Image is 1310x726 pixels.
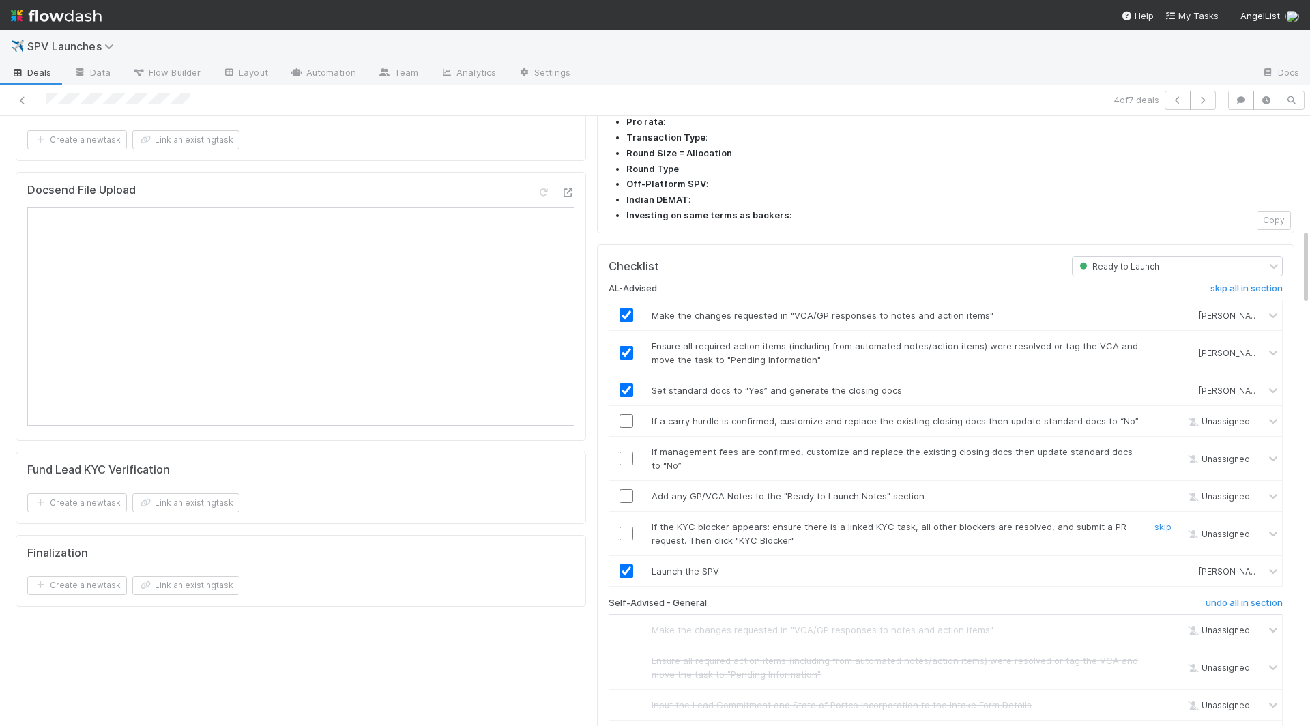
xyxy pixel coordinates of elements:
[11,40,25,52] span: ✈️
[1199,386,1266,396] span: [PERSON_NAME]
[1285,10,1299,23] img: avatar_aa70801e-8de5-4477-ab9d-eb7c67de69c1.png
[212,63,279,85] a: Layout
[626,162,1283,176] li: :
[11,66,52,79] span: Deals
[1077,261,1159,272] span: Ready to Launch
[626,115,1283,129] li: :
[121,63,212,85] a: Flow Builder
[27,547,88,560] h5: Finalization
[1199,566,1266,577] span: [PERSON_NAME]
[429,63,507,85] a: Analytics
[1185,624,1250,635] span: Unassigned
[1185,529,1250,539] span: Unassigned
[609,283,657,294] h6: AL-Advised
[132,493,239,512] button: Link an existingtask
[1257,211,1291,230] button: Copy
[27,184,136,197] h5: Docsend File Upload
[132,66,201,79] span: Flow Builder
[626,147,732,158] strong: Round Size = Allocation
[626,131,1283,145] li: :
[1165,9,1219,23] a: My Tasks
[279,63,367,85] a: Automation
[1121,9,1154,23] div: Help
[27,493,127,512] button: Create a newtask
[27,130,127,149] button: Create a newtask
[652,624,993,635] span: Make the changes requested in "VCA/GP responses to notes and action items"
[367,63,429,85] a: Team
[63,63,121,85] a: Data
[1199,310,1266,321] span: [PERSON_NAME]
[626,193,1283,207] li: :
[626,209,792,220] strong: Investing on same terms as backers:
[1185,662,1250,672] span: Unassigned
[652,310,993,321] span: Make the changes requested in "VCA/GP responses to notes and action items"
[652,699,1032,710] span: Input the Lead Commitment and State of Portco Incorporation to the Intake Form Details
[652,491,925,502] span: Add any GP/VCA Notes to the "Ready to Launch Notes" section
[1199,348,1266,358] span: [PERSON_NAME]
[1186,310,1197,321] img: avatar_aa70801e-8de5-4477-ab9d-eb7c67de69c1.png
[626,194,688,205] strong: Indian DEMAT
[652,521,1126,546] span: If the KYC blocker appears: ensure there is a linked KYC task, all other blockers are resolved, a...
[1251,63,1310,85] a: Docs
[609,598,707,609] h6: Self-Advised - General
[1154,521,1171,532] a: skip
[1185,699,1250,710] span: Unassigned
[1186,347,1197,358] img: avatar_aa70801e-8de5-4477-ab9d-eb7c67de69c1.png
[626,116,663,127] strong: Pro rata
[652,340,1138,365] span: Ensure all required action items (including from automated notes/action items) were resolved or t...
[11,4,102,27] img: logo-inverted-e16ddd16eac7371096b0.svg
[1185,416,1250,426] span: Unassigned
[626,177,1283,191] li: :
[1210,283,1283,300] a: skip all in section
[652,385,902,396] span: Set standard docs to “Yes” and generate the closing docs
[609,260,659,274] h5: Checklist
[652,446,1133,471] span: If management fees are confirmed, customize and replace the existing closing docs then update sta...
[1186,566,1197,577] img: avatar_aa70801e-8de5-4477-ab9d-eb7c67de69c1.png
[1210,283,1283,294] h6: skip all in section
[1185,454,1250,464] span: Unassigned
[132,576,239,595] button: Link an existingtask
[626,132,705,143] strong: Transaction Type
[626,147,1283,160] li: :
[652,416,1139,426] span: If a carry hurdle is confirmed, customize and replace the existing closing docs then update stand...
[132,130,239,149] button: Link an existingtask
[626,163,679,174] strong: Round Type
[652,566,719,577] span: Launch the SPV
[27,463,170,477] h5: Fund Lead KYC Verification
[1186,385,1197,396] img: avatar_aa70801e-8de5-4477-ab9d-eb7c67de69c1.png
[1114,93,1159,106] span: 4 of 7 deals
[507,63,581,85] a: Settings
[626,178,706,189] strong: Off-Platform SPV
[27,576,127,595] button: Create a newtask
[1165,10,1219,21] span: My Tasks
[652,655,1138,680] span: Ensure all required action items (including from automated notes/action items) were resolved or t...
[1206,598,1283,614] a: undo all in section
[1185,491,1250,502] span: Unassigned
[27,40,121,53] span: SPV Launches
[1206,598,1283,609] h6: undo all in section
[1240,10,1280,21] span: AngelList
